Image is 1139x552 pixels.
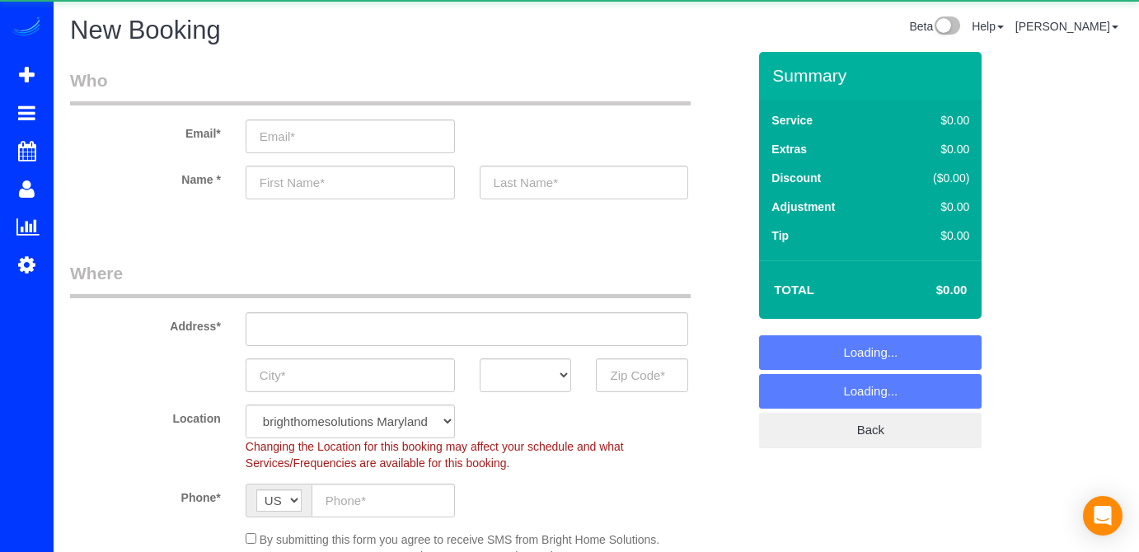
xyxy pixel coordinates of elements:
label: Phone* [58,484,233,506]
label: Name * [58,166,233,188]
span: New Booking [70,16,221,44]
a: [PERSON_NAME] [1015,20,1118,33]
label: Adjustment [771,199,835,215]
input: First Name* [246,166,455,199]
legend: Where [70,261,691,298]
label: Location [58,405,233,427]
div: $0.00 [898,141,969,157]
input: Email* [246,119,455,153]
div: $0.00 [898,227,969,244]
img: New interface [933,16,960,38]
input: Phone* [312,484,455,517]
div: $0.00 [898,199,969,215]
a: Back [759,413,982,447]
a: Beta [909,20,960,33]
span: Changing the Location for this booking may affect your schedule and what Services/Frequencies are... [246,440,624,470]
div: $0.00 [898,112,969,129]
div: Open Intercom Messenger [1083,496,1123,536]
img: Automaid Logo [10,16,43,40]
h4: $0.00 [887,283,967,297]
div: ($0.00) [898,170,969,186]
label: Service [771,112,813,129]
legend: Who [70,68,691,105]
input: City* [246,358,455,392]
label: Tip [771,227,789,244]
label: Extras [771,141,807,157]
a: Help [972,20,1004,33]
input: Last Name* [480,166,689,199]
label: Address* [58,312,233,334]
input: Zip Code* [596,358,688,392]
label: Email* [58,119,233,142]
label: Discount [771,170,821,186]
strong: Total [774,283,814,297]
h3: Summary [772,66,973,85]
